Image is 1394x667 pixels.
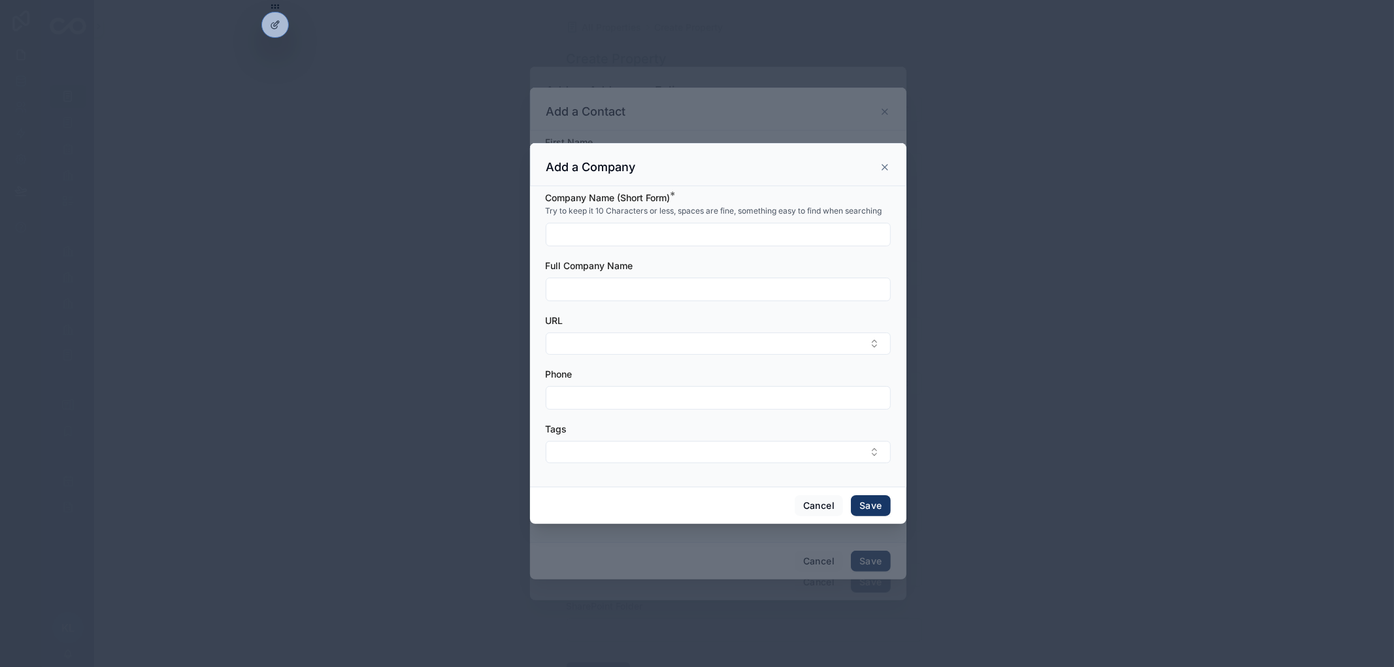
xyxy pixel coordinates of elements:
button: Cancel [795,495,843,516]
span: Tags [546,423,567,434]
span: URL [546,315,563,326]
span: Full Company Name [546,260,633,271]
button: Select Button [546,333,891,355]
button: Save [851,495,890,516]
button: Select Button [546,441,891,463]
span: Try to keep it 10 Characters or less, spaces are fine, something easy to find when searching [546,206,882,216]
span: Phone [546,368,573,380]
span: Company Name (Short Form) [546,192,671,203]
h3: Add a Company [546,159,636,175]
